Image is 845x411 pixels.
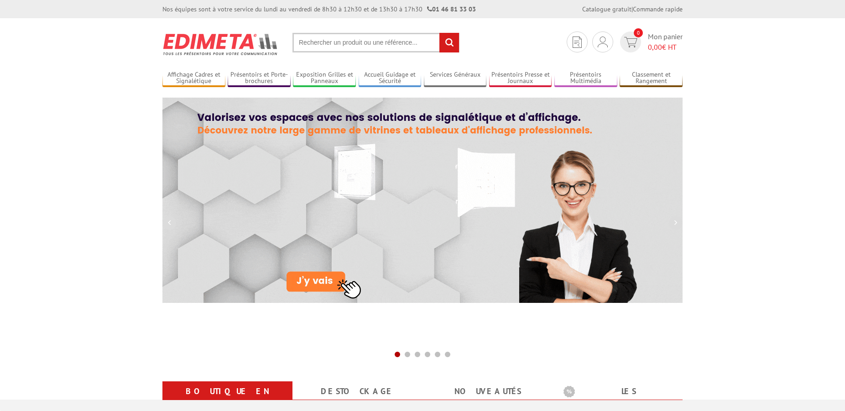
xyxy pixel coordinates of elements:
[573,36,582,48] img: devis rapide
[582,5,683,14] div: |
[162,71,225,86] a: Affichage Cadres et Signalétique
[489,71,552,86] a: Présentoirs Presse et Journaux
[162,5,476,14] div: Nos équipes sont à votre service du lundi au vendredi de 8h30 à 12h30 et de 13h30 à 17h30
[433,383,542,400] a: nouveautés
[424,71,487,86] a: Services Généraux
[162,27,279,61] img: Présentoir, panneau, stand - Edimeta - PLV, affichage, mobilier bureau, entreprise
[359,71,422,86] a: Accueil Guidage et Sécurité
[292,33,459,52] input: Rechercher un produit ou une référence...
[648,42,683,52] span: € HT
[228,71,291,86] a: Présentoirs et Porte-brochures
[598,36,608,47] img: devis rapide
[624,37,637,47] img: devis rapide
[620,71,683,86] a: Classement et Rangement
[634,28,643,37] span: 0
[648,31,683,52] span: Mon panier
[618,31,683,52] a: devis rapide 0 Mon panier 0,00€ HT
[582,5,631,13] a: Catalogue gratuit
[427,5,476,13] strong: 01 46 81 33 03
[554,71,617,86] a: Présentoirs Multimédia
[293,71,356,86] a: Exposition Grilles et Panneaux
[563,383,678,401] b: Les promotions
[439,33,459,52] input: rechercher
[648,42,662,52] span: 0,00
[303,383,412,400] a: Destockage
[633,5,683,13] a: Commande rapide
